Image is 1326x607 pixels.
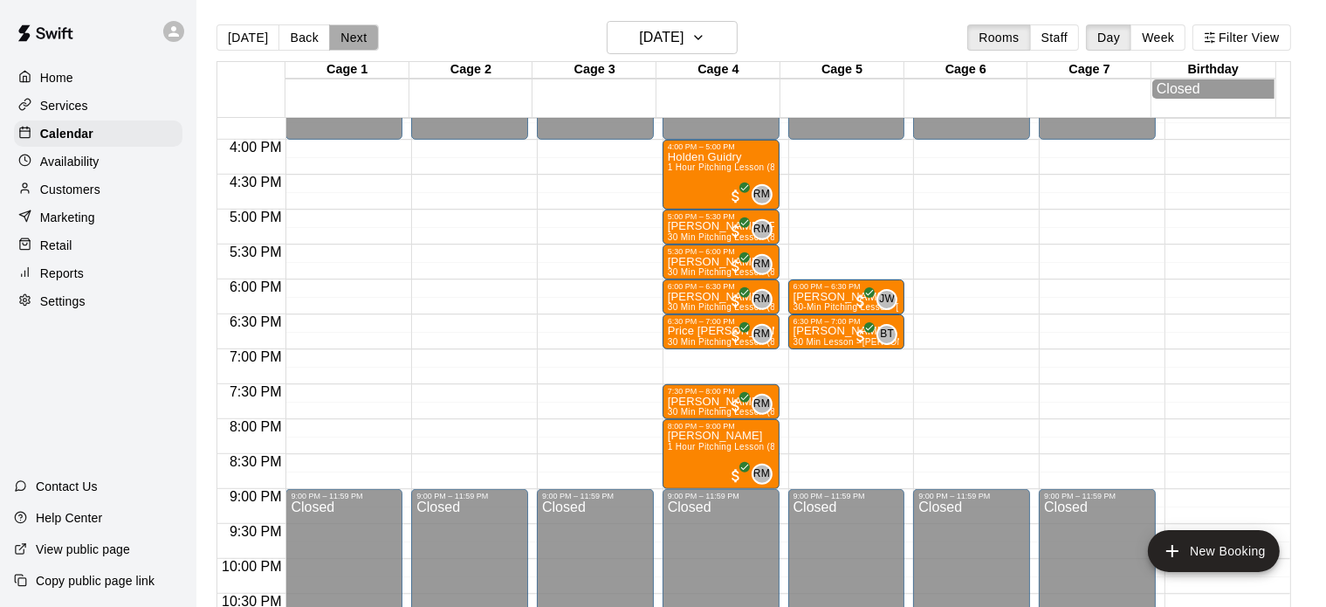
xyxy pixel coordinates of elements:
button: Back [278,24,330,51]
span: RM [753,396,770,413]
div: 9:00 PM – 11:59 PM [794,492,900,500]
div: Cage 3 [532,62,656,79]
div: Cage 5 [780,62,904,79]
span: 4:30 PM [225,175,286,190]
div: 6:30 PM – 7:00 PM [668,317,774,326]
span: 10:00 PM [217,559,285,574]
span: 30 Min Pitching Lesson (8u-13u) - [PERSON_NAME] [668,302,887,312]
span: Jennifer Williams [883,289,897,310]
div: 6:00 PM – 6:30 PM: Graham Wood [663,279,780,314]
button: Rooms [967,24,1030,51]
div: 8:00 PM – 9:00 PM [668,422,774,431]
span: All customers have paid [727,467,745,485]
span: All customers have paid [727,328,745,345]
div: 9:00 PM – 11:59 PM [542,492,649,500]
span: RM [753,186,770,203]
div: 5:30 PM – 6:00 PM: Dimitri Leidensdorf [663,245,780,279]
div: 9:00 PM – 11:59 PM [668,492,774,500]
div: Jennifer Williams [876,289,897,310]
button: add [1148,530,1280,572]
div: Bridger Thomas [876,324,897,345]
button: Next [329,24,378,51]
span: 8:00 PM [225,419,286,434]
span: RM [753,291,770,308]
span: 5:00 PM [225,210,286,224]
span: All customers have paid [852,293,869,310]
div: Availability [14,148,182,175]
span: JW [879,291,895,308]
a: Retail [14,232,182,259]
span: Reid Morgan [759,394,773,415]
span: RM [753,256,770,273]
div: Reid Morgan [752,184,773,205]
div: Reid Morgan [752,289,773,310]
div: 9:00 PM – 11:59 PM [918,492,1025,500]
button: Week [1130,24,1185,51]
span: 30 Min Pitching Lesson (8u-13u) - [PERSON_NAME] [668,337,887,347]
span: All customers have paid [727,223,745,240]
div: 6:00 PM – 6:30 PM: Kennedi Losier [788,279,905,314]
span: Reid Morgan [759,289,773,310]
div: 6:00 PM – 6:30 PM [668,282,774,291]
div: 4:00 PM – 5:00 PM: Holden Guidry [663,140,780,210]
a: Home [14,65,182,91]
span: Reid Morgan [759,464,773,485]
span: RM [753,466,770,483]
button: Filter View [1192,24,1290,51]
div: Reid Morgan [752,219,773,240]
div: 6:00 PM – 6:30 PM [794,282,900,291]
a: Services [14,93,182,119]
span: 30 Min Lesson - [PERSON_NAME] [794,337,938,347]
div: 6:30 PM – 7:00 PM: 30 Min Pitching Lesson (8u-13u) - Reid Morgan [663,314,780,349]
div: Cage 2 [409,62,533,79]
span: All customers have paid [727,188,745,205]
p: Help Center [36,509,102,527]
button: [DATE] [607,21,738,54]
span: 7:30 PM [225,384,286,399]
p: Calendar [40,125,93,142]
a: Reports [14,260,182,286]
span: 6:30 PM [225,314,286,329]
p: View public page [36,541,130,558]
span: 1 Hour Pitching Lesson (8u-13u) - [PERSON_NAME] [668,162,887,172]
a: Settings [14,288,182,314]
p: Marketing [40,209,95,226]
div: Cage 7 [1027,62,1151,79]
div: Reid Morgan [752,254,773,275]
p: Customers [40,181,100,198]
p: Copy public page link [36,572,155,590]
span: All customers have paid [727,397,745,415]
span: 9:30 PM [225,524,286,539]
span: 9:00 PM [225,489,286,504]
span: BT [880,326,894,343]
a: Calendar [14,121,182,147]
div: 7:30 PM – 8:00 PM [668,387,774,396]
div: 7:30 PM – 8:00 PM: Rainey Watson [663,384,780,419]
div: 9:00 PM – 11:59 PM [1044,492,1151,500]
span: Reid Morgan [759,254,773,275]
span: RM [753,221,770,238]
a: Customers [14,176,182,203]
div: 8:00 PM – 9:00 PM: Jennings Lanting [663,419,780,489]
p: Retail [40,237,72,254]
span: 30 Min Pitching Lesson (8u-13u) - [PERSON_NAME] [668,267,887,277]
div: Reid Morgan [752,464,773,485]
div: Reid Morgan [752,324,773,345]
div: Closed [1157,81,1270,97]
a: Marketing [14,204,182,231]
span: 8:30 PM [225,454,286,469]
button: [DATE] [216,24,279,51]
div: Cage 1 [285,62,409,79]
button: Day [1086,24,1131,51]
p: Availability [40,153,100,170]
span: 4:00 PM [225,140,286,155]
div: Cage 4 [656,62,780,79]
span: RM [753,326,770,343]
div: Birthday [1151,62,1275,79]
